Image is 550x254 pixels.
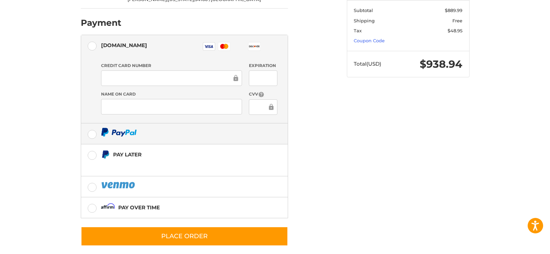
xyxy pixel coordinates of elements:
label: CVV [249,91,277,98]
span: Subtotal [354,8,373,13]
div: Pay over time [118,202,160,213]
img: PayPal icon [101,181,136,189]
h2: Payment [81,18,121,28]
img: Affirm icon [101,203,115,212]
label: Credit Card Number [101,63,242,69]
span: Free [452,18,462,23]
button: Place Order [81,227,288,246]
div: [DOMAIN_NAME] [101,40,147,51]
img: PayPal icon [101,128,137,136]
span: $938.94 [420,58,462,70]
span: $48.95 [448,28,462,33]
div: Pay Later [113,149,245,160]
iframe: PayPal Message 1 [101,162,245,168]
a: Coupon Code [354,38,385,43]
span: Total (USD) [354,60,381,67]
label: Expiration [249,63,277,69]
span: Shipping [354,18,375,23]
span: $889.99 [445,8,462,13]
span: Tax [354,28,362,33]
label: Name on Card [101,91,242,97]
img: Pay Later icon [101,150,110,159]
